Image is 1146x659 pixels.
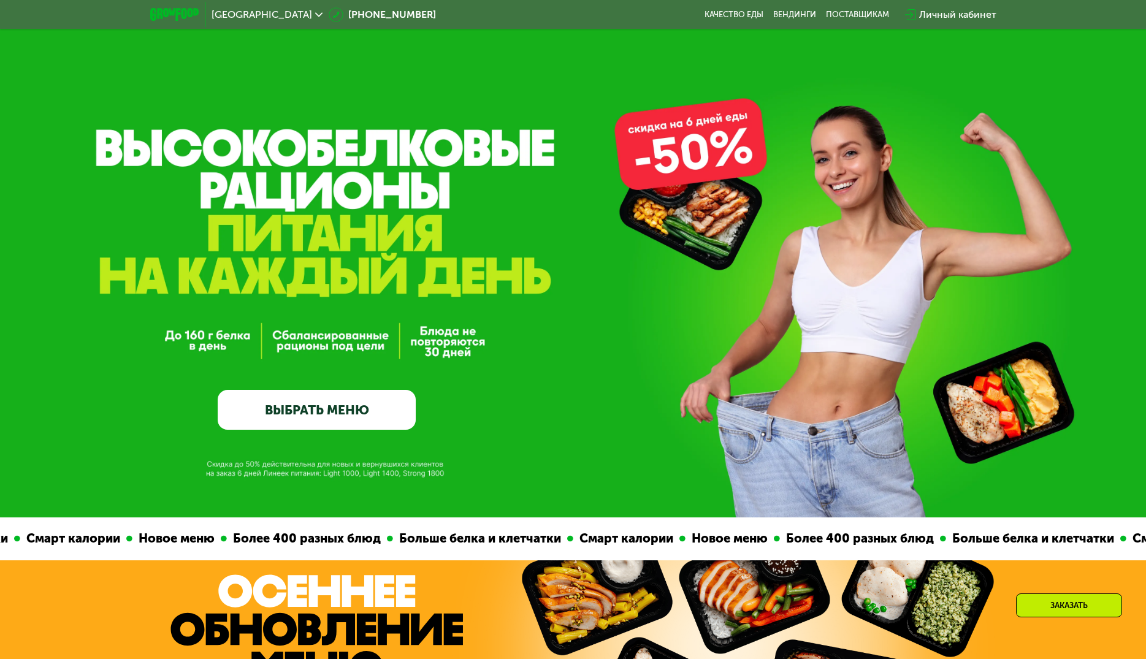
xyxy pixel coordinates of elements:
[913,529,1087,548] div: Больше белка и клетчатки
[826,10,889,20] div: поставщикам
[1016,593,1122,617] div: Заказать
[773,10,816,20] a: Вендинги
[212,10,312,20] span: [GEOGRAPHIC_DATA]
[99,529,188,548] div: Новое меню
[329,7,436,22] a: [PHONE_NUMBER]
[218,390,416,430] a: ВЫБРАТЬ МЕНЮ
[360,529,534,548] div: Больше белка и клетчатки
[194,529,354,548] div: Более 400 разных блюд
[652,529,741,548] div: Новое меню
[705,10,763,20] a: Качество еды
[540,529,646,548] div: Смарт калории
[747,529,907,548] div: Более 400 разных блюд
[919,7,996,22] div: Личный кабинет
